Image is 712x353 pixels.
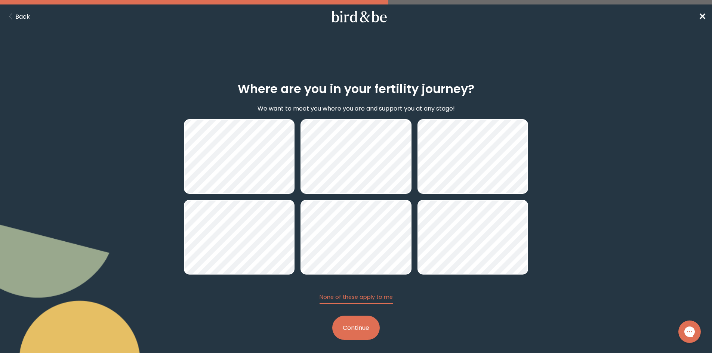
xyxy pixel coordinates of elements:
[238,80,474,98] h2: Where are you in your fertility journey?
[332,316,380,340] button: Continue
[675,318,705,346] iframe: Gorgias live chat messenger
[320,293,393,304] button: None of these apply to me
[699,10,706,23] a: ✕
[258,104,455,113] p: We want to meet you where you are and support you at any stage!
[6,12,30,21] button: Back Button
